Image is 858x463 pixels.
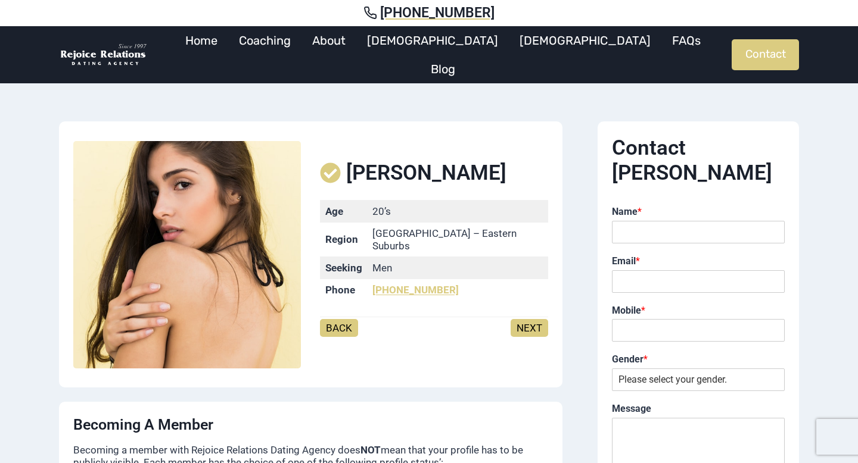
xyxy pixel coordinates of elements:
a: Contact [732,39,799,70]
h4: Becoming a Member [73,416,548,434]
h2: Contact [PERSON_NAME] [612,136,785,186]
span: [PHONE_NUMBER] [380,5,495,21]
label: Mobile [612,305,785,317]
label: Name [612,206,785,218]
strong: Seeking [325,262,362,274]
a: [PHONE_NUMBER] [372,284,459,296]
label: Gender [612,353,785,366]
a: FAQs [661,26,711,55]
td: [GEOGRAPHIC_DATA] – Eastern Suburbs [367,223,548,257]
td: 20’s [367,200,548,222]
strong: Phone [325,284,355,296]
label: Message [612,403,785,415]
strong: NOT [360,444,381,456]
a: NEXT [511,319,548,337]
strong: Age [325,205,343,217]
nav: Primary [154,26,732,83]
a: BACK [320,319,358,337]
a: Home [175,26,228,55]
img: Rejoice Relations [59,43,148,67]
a: Blog [420,55,466,83]
a: [DEMOGRAPHIC_DATA] [509,26,661,55]
input: Mobile [612,319,785,342]
span: [PERSON_NAME] [346,161,506,186]
label: Email [612,255,785,268]
a: Coaching [228,26,301,55]
a: [PHONE_NUMBER] [14,5,844,21]
strong: Region [325,233,358,245]
td: Men [367,256,548,279]
a: About [301,26,356,55]
a: [DEMOGRAPHIC_DATA] [356,26,509,55]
